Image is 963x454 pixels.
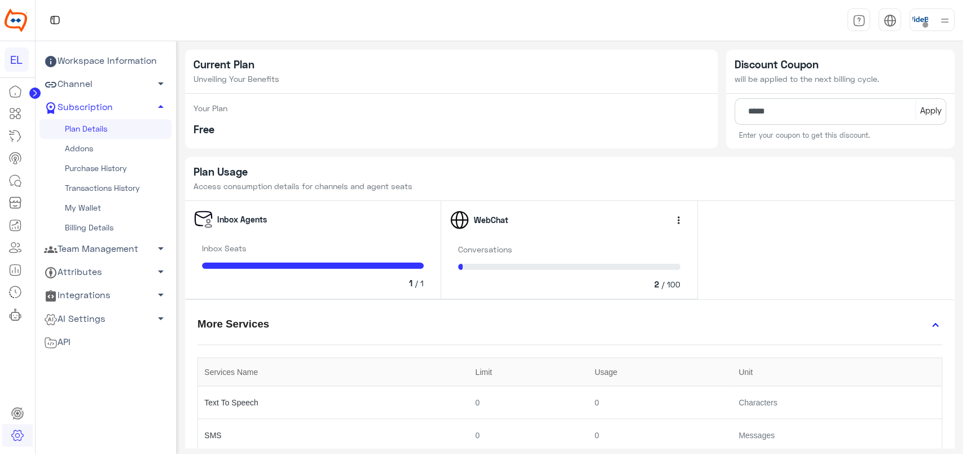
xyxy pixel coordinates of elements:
td: Text To Speech [198,386,469,419]
img: userImage [912,11,928,27]
span: / [415,277,419,289]
span: 2 [654,278,659,290]
span: arrow_drop_down [154,288,168,302]
span: arrow_drop_up [154,100,168,114]
a: API [39,330,172,353]
td: Characters [732,386,942,419]
h5: Plan Usage [194,165,947,178]
a: Attributes [39,261,172,284]
h5: Discount Coupon [735,58,946,71]
mat-expansion-panel-header: More Services [185,308,955,344]
td: SMS [198,419,469,452]
span: more_vert [673,215,684,226]
h5: Free [194,123,227,136]
a: Addons [39,139,172,159]
span: WebChat [474,214,508,226]
a: AI Settings [39,307,172,330]
img: inboxseats.svg [194,209,213,229]
h5: More Services [194,313,274,335]
span: arrow_drop_down [154,77,168,90]
span: Inbox Agents [217,213,267,225]
a: tab [847,8,870,32]
a: Transactions History [39,178,172,198]
span: / [661,278,665,290]
div: EL [5,47,29,72]
small: Enter your coupon to get this discount. [739,131,870,139]
a: Channel [39,73,172,96]
span: arrow_drop_down [154,312,168,325]
th: Usage [588,358,732,386]
td: 0 [469,386,588,419]
a: Team Management [39,238,172,261]
td: Messages [732,419,942,452]
th: Unit [732,358,942,386]
a: My Wallet [39,198,172,218]
h5: Current Plan [194,58,279,71]
span: 1 [409,277,412,289]
span: Access consumption details for channels and agent seats [194,181,412,191]
img: tab [852,14,865,27]
a: Subscription [39,96,172,119]
a: Plan Details [39,119,172,139]
img: profile [938,14,952,28]
span: arrow_drop_down [154,265,168,278]
span: API [44,335,71,350]
th: Services Name [198,358,469,386]
a: Purchase History [39,159,172,178]
span: Unveiling Your Benefits [194,74,279,84]
img: Logo [5,8,27,32]
a: Billing Details [39,218,172,238]
img: tab [883,14,896,27]
span: 100 [667,278,680,290]
td: 0 [588,386,732,419]
td: 0 [588,419,732,452]
p: Your Plan [194,102,227,114]
span: arrow_drop_down [154,242,168,255]
button: more_vert [668,209,689,230]
p: Inbox Seats [202,242,424,254]
td: 0 [469,419,588,452]
p: Conversations [458,243,680,255]
th: Limit [469,358,588,386]
a: Integrations [39,284,172,307]
a: Workspace Information [39,50,172,73]
span: 1 [420,277,424,289]
span: will be applied to the next billing cycle. [735,74,879,84]
button: Apply [915,100,946,120]
img: tab [48,13,62,27]
img: webchat.svg [450,210,469,230]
